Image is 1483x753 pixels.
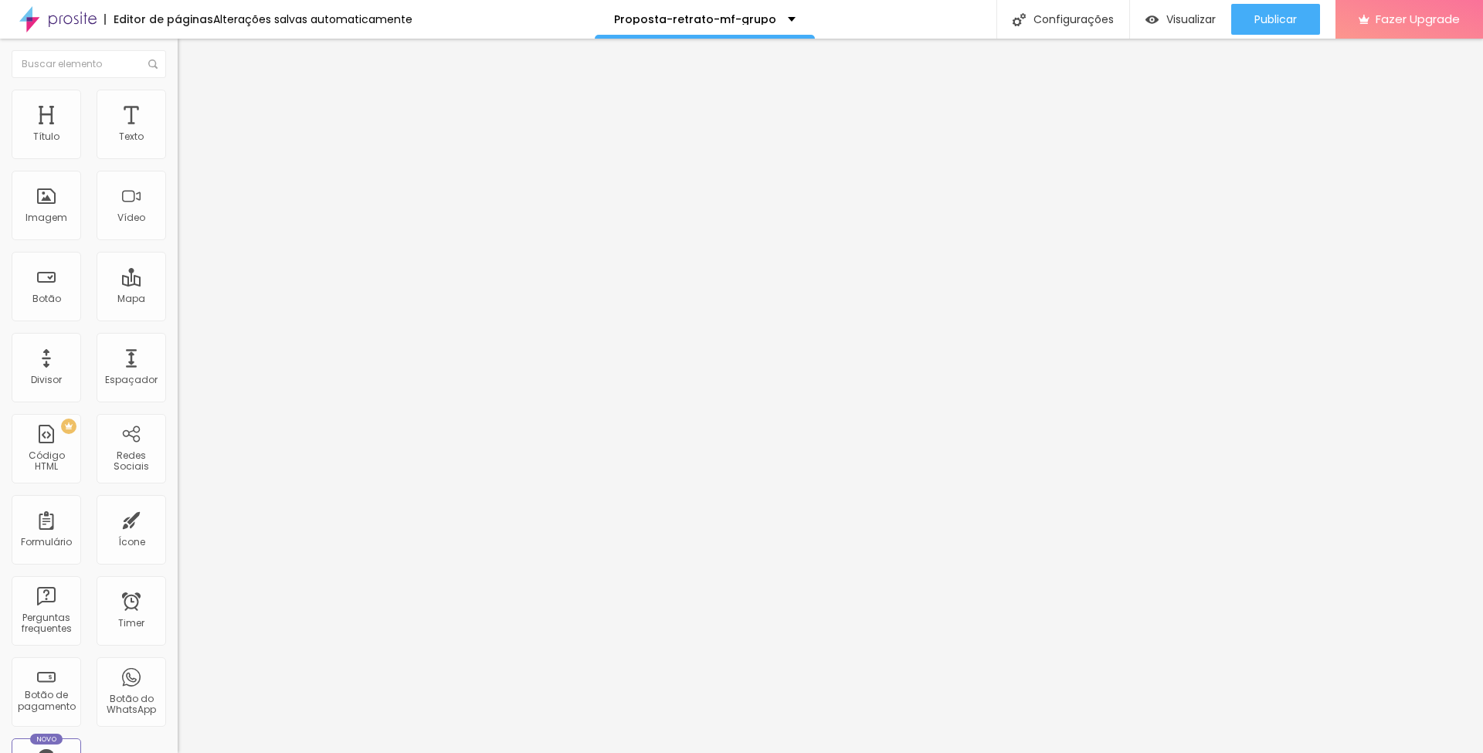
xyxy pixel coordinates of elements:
[1145,13,1159,26] img: view-1.svg
[1013,13,1026,26] img: Icone
[1130,4,1231,35] button: Visualizar
[15,612,76,635] div: Perguntas frequentes
[100,694,161,716] div: Botão do WhatsApp
[15,690,76,712] div: Botão de pagamento
[104,14,213,25] div: Editor de páginas
[1254,13,1297,25] span: Publicar
[119,131,144,142] div: Texto
[1376,12,1460,25] span: Fazer Upgrade
[118,537,145,548] div: Ícone
[33,131,59,142] div: Título
[15,450,76,473] div: Código HTML
[213,14,412,25] div: Alterações salvas automaticamente
[31,375,62,385] div: Divisor
[105,375,158,385] div: Espaçador
[117,212,145,223] div: Vídeo
[32,293,61,304] div: Botão
[117,293,145,304] div: Mapa
[148,59,158,69] img: Icone
[1231,4,1320,35] button: Publicar
[178,39,1483,753] iframe: Editor
[25,212,67,223] div: Imagem
[614,14,776,25] p: Proposta-retrato-mf-grupo
[21,537,72,548] div: Formulário
[118,618,144,629] div: Timer
[1166,13,1216,25] span: Visualizar
[100,450,161,473] div: Redes Sociais
[30,734,63,745] div: Novo
[12,50,166,78] input: Buscar elemento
